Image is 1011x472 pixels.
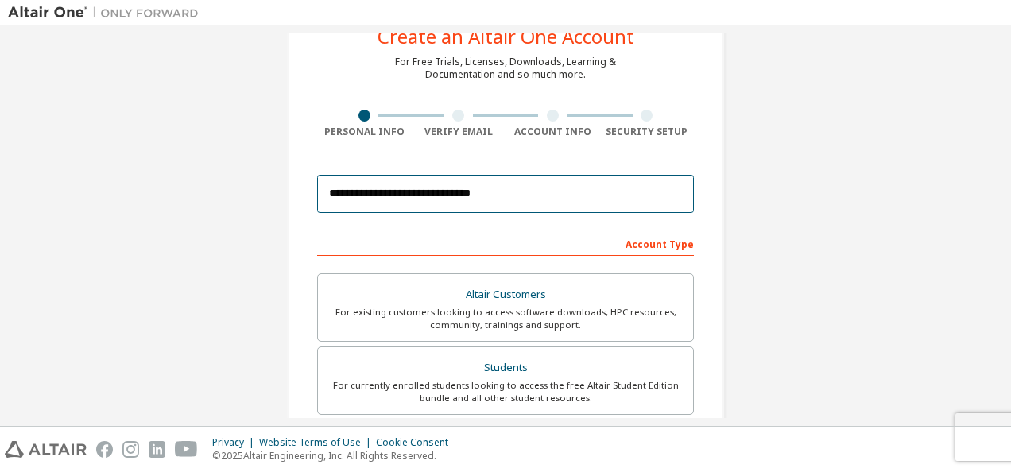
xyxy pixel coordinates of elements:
img: altair_logo.svg [5,441,87,458]
div: Account Info [505,126,600,138]
div: For Free Trials, Licenses, Downloads, Learning & Documentation and so much more. [395,56,616,81]
div: Privacy [212,436,259,449]
img: instagram.svg [122,441,139,458]
div: Students [327,357,684,379]
div: Security Setup [600,126,695,138]
div: Account Type [317,230,694,256]
img: linkedin.svg [149,441,165,458]
div: Verify Email [412,126,506,138]
p: © 2025 Altair Engineering, Inc. All Rights Reserved. [212,449,458,462]
div: For existing customers looking to access software downloads, HPC resources, community, trainings ... [327,306,684,331]
div: Personal Info [317,126,412,138]
div: For currently enrolled students looking to access the free Altair Student Edition bundle and all ... [327,379,684,404]
div: Create an Altair One Account [378,27,634,46]
img: facebook.svg [96,441,113,458]
div: Cookie Consent [376,436,458,449]
div: Altair Customers [327,284,684,306]
img: Altair One [8,5,207,21]
img: youtube.svg [175,441,198,458]
div: Website Terms of Use [259,436,376,449]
